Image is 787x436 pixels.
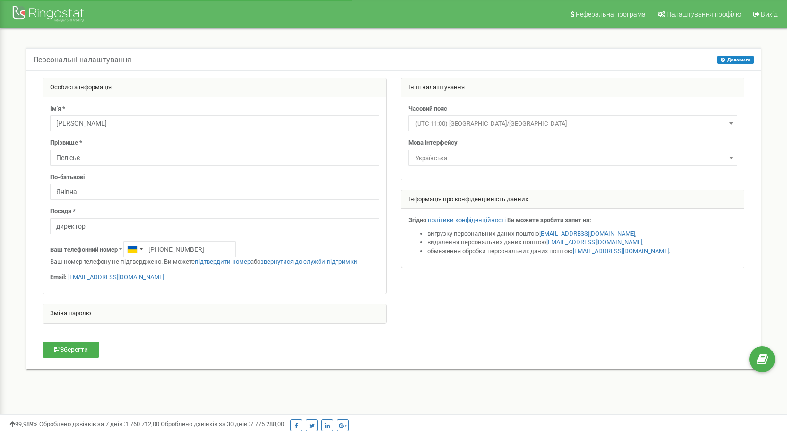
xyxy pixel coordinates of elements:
[412,117,734,130] span: (UTC-11:00) Pacific/Midway
[43,304,386,323] div: Зміна паролю
[68,274,164,281] a: [EMAIL_ADDRESS][DOMAIN_NAME]
[408,104,447,113] label: Часовий пояс
[195,258,251,265] a: підтвердити номер
[50,274,67,281] strong: Email:
[125,420,159,427] u: 1 760 712,00
[666,10,741,18] span: Налаштування профілю
[507,216,591,223] strong: Ви можете зробити запит на:
[33,56,131,64] h5: Персональні налаштування
[50,138,82,147] label: Прізвище *
[50,173,85,182] label: По-батькові
[161,420,284,427] span: Оброблено дзвінків за 30 днів :
[50,104,65,113] label: Ім'я *
[50,115,379,131] input: Ім'я
[50,246,122,255] label: Ваш телефонний номер *
[9,420,38,427] span: 99,989%
[50,150,379,166] input: Прізвище
[50,184,379,200] input: По-батькові
[408,216,426,223] strong: Згідно
[401,78,744,97] div: Інші налаштування
[50,257,379,266] p: Ваш номер телефону не підтверджено. Ви можете або
[428,216,506,223] a: політики конфіденційності
[124,242,146,257] div: Telephone country code
[717,56,754,64] button: Допомога
[123,241,236,257] input: +1-800-555-55-55
[573,248,669,255] a: [EMAIL_ADDRESS][DOMAIN_NAME]
[401,190,744,209] div: Інформація про конфіденційність данних
[427,230,737,239] li: вигрузку персональних даних поштою ,
[427,238,737,247] li: видалення персональних даних поштою ,
[39,420,159,427] span: Оброблено дзвінків за 7 днів :
[408,115,737,131] span: (UTC-11:00) Pacific/Midway
[50,207,76,216] label: Посада *
[576,10,646,18] span: Реферальна програма
[43,342,99,358] button: Зберегти
[43,78,386,97] div: Особиста інформація
[539,230,635,237] a: [EMAIL_ADDRESS][DOMAIN_NAME]
[761,10,778,18] span: Вихід
[412,152,734,165] span: Українська
[408,150,737,166] span: Українська
[260,258,357,265] a: звернутися до служби підтримки
[50,218,379,234] input: Посада
[427,247,737,256] li: обмеження обробки персональних даних поштою .
[546,239,642,246] a: [EMAIL_ADDRESS][DOMAIN_NAME]
[408,138,458,147] label: Мова інтерфейсу
[250,420,284,427] u: 7 775 288,00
